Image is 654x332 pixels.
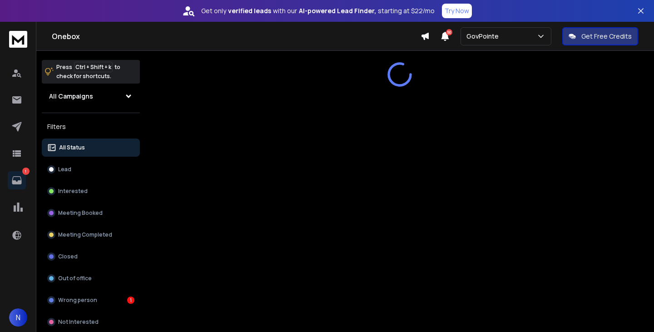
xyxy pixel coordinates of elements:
[58,209,103,217] p: Meeting Booked
[42,182,140,200] button: Interested
[49,92,93,101] h1: All Campaigns
[42,120,140,133] h3: Filters
[127,297,134,304] div: 1
[58,297,97,304] p: Wrong person
[201,6,435,15] p: Get only with our starting at $22/mo
[42,204,140,222] button: Meeting Booked
[445,6,469,15] p: Try Now
[42,269,140,287] button: Out of office
[42,139,140,157] button: All Status
[9,308,27,327] button: N
[58,166,71,173] p: Lead
[299,6,376,15] strong: AI-powered Lead Finder,
[58,318,99,326] p: Not Interested
[42,248,140,266] button: Closed
[74,62,113,72] span: Ctrl + Shift + k
[442,4,472,18] button: Try Now
[42,313,140,331] button: Not Interested
[562,27,638,45] button: Get Free Credits
[42,291,140,309] button: Wrong person1
[52,31,421,42] h1: Onebox
[42,226,140,244] button: Meeting Completed
[466,32,502,41] p: GovPointe
[42,87,140,105] button: All Campaigns
[228,6,271,15] strong: verified leads
[56,63,120,81] p: Press to check for shortcuts.
[58,188,88,195] p: Interested
[9,31,27,48] img: logo
[58,231,112,238] p: Meeting Completed
[59,144,85,151] p: All Status
[581,32,632,41] p: Get Free Credits
[8,171,26,189] a: 1
[22,168,30,175] p: 1
[58,253,78,260] p: Closed
[446,29,452,35] span: 50
[42,160,140,178] button: Lead
[58,275,92,282] p: Out of office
